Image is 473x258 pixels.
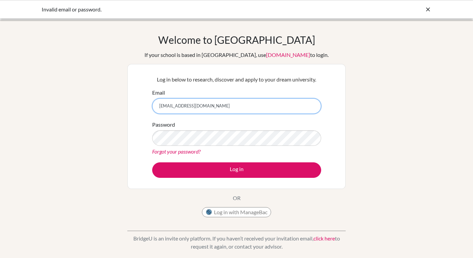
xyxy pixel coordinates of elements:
p: OR [233,194,241,202]
p: BridgeU is an invite only platform. If you haven’t received your invitation email, to request it ... [127,234,346,251]
a: [DOMAIN_NAME] [266,52,310,58]
a: click here [313,235,335,241]
h1: Welcome to [GEOGRAPHIC_DATA] [158,34,315,46]
a: Forgot your password? [152,148,201,155]
label: Email [152,89,165,97]
p: Log in below to research, discover and apply to your dream university. [152,75,321,84]
div: If your school is based in [GEOGRAPHIC_DATA], use to login. [144,51,329,59]
button: Log in with ManageBac [202,207,271,217]
button: Log in [152,162,321,178]
label: Password [152,121,175,129]
div: Invalid email or password. [42,5,331,13]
